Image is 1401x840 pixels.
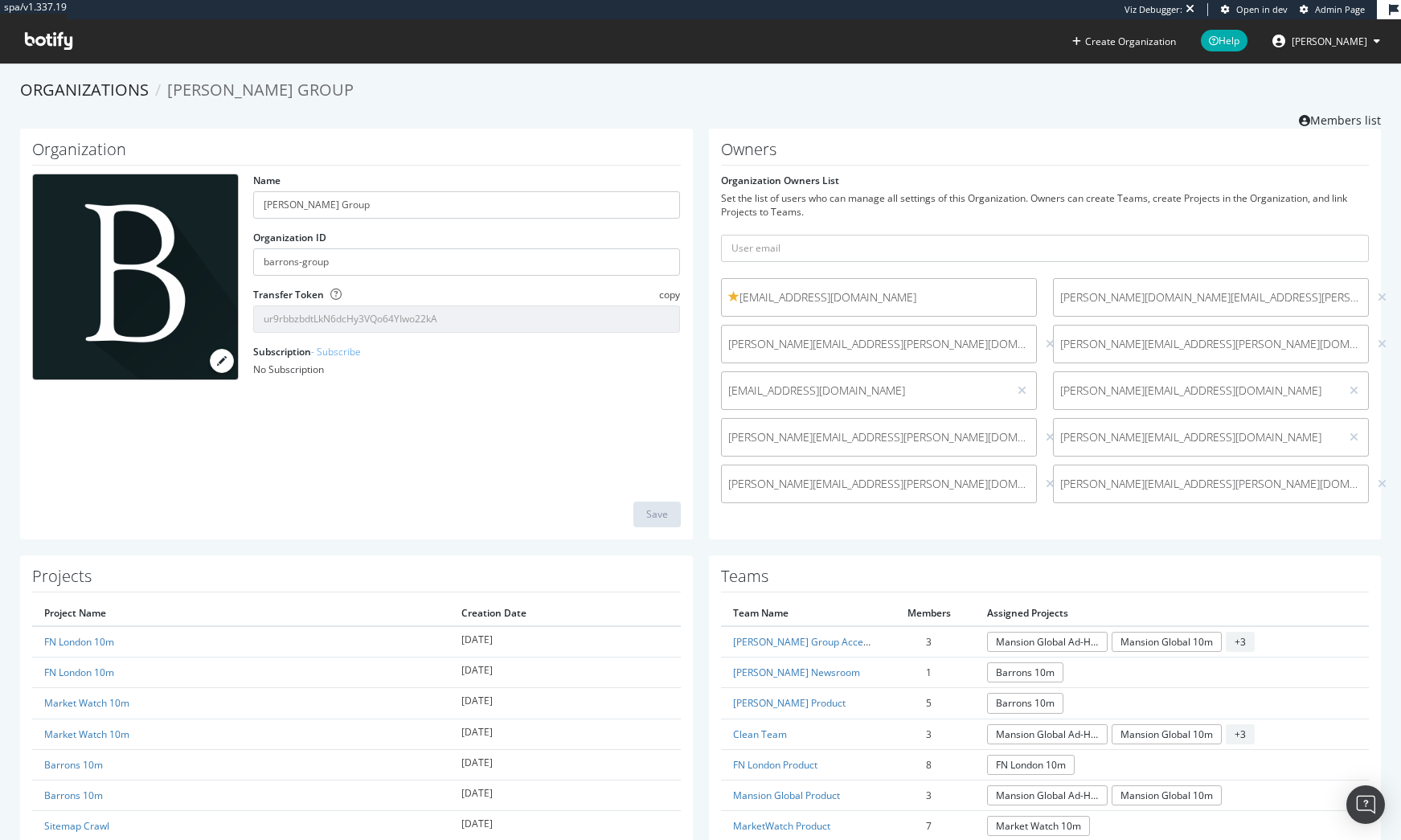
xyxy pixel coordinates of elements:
[728,383,1002,399] span: [EMAIL_ADDRESS][DOMAIN_NAME]
[733,789,840,802] a: Mansion Global Product
[721,174,839,187] label: Organization Owners List
[253,191,680,219] input: name
[646,507,668,521] div: Save
[253,345,361,359] label: Subscription
[449,780,681,810] td: [DATE]
[987,816,1090,836] a: Market Watch 10m
[449,749,681,780] td: [DATE]
[167,79,354,100] span: [PERSON_NAME] Group
[987,724,1108,744] a: Mansion Global Ad-Hoc (TEMP test project for FNLondon SPA)
[883,600,974,626] th: Members
[32,568,681,592] h1: Projects
[311,345,361,359] a: - Subscribe
[1112,724,1222,744] a: Mansion Global 10m
[1060,383,1333,399] span: [PERSON_NAME][EMAIL_ADDRESS][DOMAIN_NAME]
[987,693,1063,713] a: Barrons 10m
[449,658,681,688] td: [DATE]
[1226,724,1255,744] span: + 3
[987,785,1108,805] a: Mansion Global Ad-Hoc (TEMP test project for FNLondon SPA)
[32,600,449,626] th: Project Name
[44,727,129,741] a: Market Watch 10m
[728,476,1030,492] span: [PERSON_NAME][EMAIL_ADDRESS][PERSON_NAME][DOMAIN_NAME]
[1060,289,1362,305] span: [PERSON_NAME][DOMAIN_NAME][EMAIL_ADDRESS][PERSON_NAME][DOMAIN_NAME]
[253,363,680,376] div: No Subscription
[721,568,1370,592] h1: Teams
[883,658,974,688] td: 1
[733,635,873,649] a: [PERSON_NAME] Group Access
[728,289,1030,305] span: [EMAIL_ADDRESS][DOMAIN_NAME]
[975,600,1369,626] th: Assigned Projects
[1060,476,1362,492] span: [PERSON_NAME][EMAIL_ADDRESS][PERSON_NAME][DOMAIN_NAME]
[721,141,1370,166] h1: Owners
[20,79,149,100] a: Organizations
[253,288,324,301] label: Transfer Token
[449,626,681,658] td: [DATE]
[32,141,681,166] h1: Organization
[1060,429,1333,445] span: [PERSON_NAME][EMAIL_ADDRESS][DOMAIN_NAME]
[44,789,103,802] a: Barrons 10m
[1346,785,1385,824] div: Open Intercom Messenger
[253,248,680,276] input: Organization ID
[987,662,1063,682] a: Barrons 10m
[721,600,884,626] th: Team Name
[253,174,281,187] label: Name
[449,719,681,749] td: [DATE]
[449,688,681,719] td: [DATE]
[733,696,846,710] a: [PERSON_NAME] Product
[1315,3,1365,15] span: Admin Page
[1071,34,1177,49] button: Create Organization
[728,336,1030,352] span: [PERSON_NAME][EMAIL_ADDRESS][PERSON_NAME][DOMAIN_NAME]
[987,755,1075,775] a: FN London 10m
[1236,3,1288,15] span: Open in dev
[987,632,1108,652] a: Mansion Global Ad-Hoc (TEMP test project for FNLondon SPA)
[633,502,681,527] button: Save
[44,635,114,649] a: FN London 10m
[721,235,1370,262] input: User email
[883,780,974,810] td: 3
[44,666,114,679] a: FN London 10m
[44,819,109,833] a: Sitemap Crawl
[1292,35,1367,48] span: kerry
[883,688,974,719] td: 5
[883,719,974,749] td: 3
[1221,3,1288,16] a: Open in dev
[733,727,787,741] a: Clean Team
[721,191,1370,219] div: Set the list of users who can manage all settings of this Organization. Owners can create Teams, ...
[1124,3,1182,16] div: Viz Debugger:
[733,758,817,772] a: FN London Product
[1060,336,1362,352] span: [PERSON_NAME][EMAIL_ADDRESS][PERSON_NAME][DOMAIN_NAME]
[659,288,680,301] span: copy
[883,626,974,658] td: 3
[449,600,681,626] th: Creation Date
[1299,109,1381,129] a: Members list
[20,79,1381,102] ol: breadcrumbs
[1260,28,1393,54] button: [PERSON_NAME]
[1300,3,1365,16] a: Admin Page
[883,749,974,780] td: 8
[44,758,103,772] a: Barrons 10m
[733,819,830,833] a: MarketWatch Product
[1201,30,1247,51] span: Help
[1112,632,1222,652] a: Mansion Global 10m
[1226,632,1255,652] span: + 3
[1112,785,1222,805] a: Mansion Global 10m
[728,429,1030,445] span: [PERSON_NAME][EMAIL_ADDRESS][PERSON_NAME][DOMAIN_NAME]
[733,666,860,679] a: [PERSON_NAME] Newsroom
[253,231,326,244] label: Organization ID
[44,696,129,710] a: Market Watch 10m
